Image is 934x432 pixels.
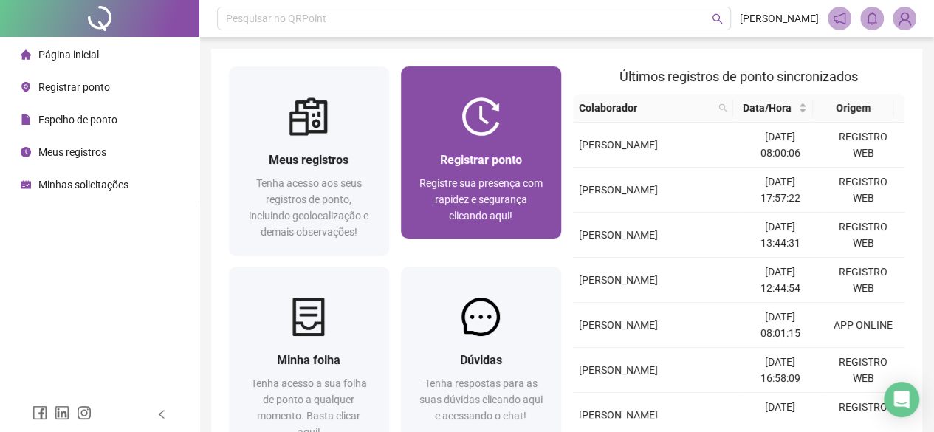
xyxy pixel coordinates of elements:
td: REGISTRO WEB [822,123,904,168]
span: schedule [21,179,31,190]
span: Tenha acesso aos seus registros de ponto, incluindo geolocalização e demais observações! [249,177,368,238]
span: [PERSON_NAME] [579,139,658,151]
td: [DATE] 08:01:15 [738,303,821,348]
span: Espelho de ponto [38,114,117,126]
span: [PERSON_NAME] [579,319,658,331]
a: Meus registrosTenha acesso aos seus registros de ponto, incluindo geolocalização e demais observa... [229,66,389,255]
div: Open Intercom Messenger [884,382,919,417]
span: linkedin [55,405,69,420]
span: Meus registros [38,146,106,158]
span: Registrar ponto [38,81,110,93]
td: APP ONLINE [822,303,904,348]
span: notification [833,12,846,25]
span: Tenha respostas para as suas dúvidas clicando aqui e acessando o chat! [419,377,543,422]
span: Registrar ponto [440,153,522,167]
span: Página inicial [38,49,99,61]
span: file [21,114,31,125]
span: [PERSON_NAME] [579,274,658,286]
span: clock-circle [21,147,31,157]
span: [PERSON_NAME] [579,229,658,241]
span: left [157,409,167,419]
span: bell [865,12,879,25]
span: Data/Hora [739,100,796,116]
span: [PERSON_NAME] [579,409,658,421]
span: Minha folha [277,353,340,367]
span: search [718,103,727,112]
span: Registre sua presença com rapidez e segurança clicando aqui! [419,177,543,222]
th: Origem [813,94,893,123]
span: search [712,13,723,24]
span: environment [21,82,31,92]
span: [PERSON_NAME] [579,184,658,196]
span: facebook [32,405,47,420]
td: REGISTRO WEB [822,168,904,213]
span: [PERSON_NAME] [579,364,658,376]
td: [DATE] 12:44:54 [738,258,821,303]
td: [DATE] 08:00:06 [738,123,821,168]
span: instagram [77,405,92,420]
td: [DATE] 16:58:09 [738,348,821,393]
td: [DATE] 17:57:22 [738,168,821,213]
td: REGISTRO WEB [822,348,904,393]
span: search [715,97,730,119]
td: REGISTRO WEB [822,258,904,303]
td: REGISTRO WEB [822,213,904,258]
span: Minhas solicitações [38,179,128,191]
a: Registrar pontoRegistre sua presença com rapidez e segurança clicando aqui! [401,66,561,239]
span: Colaborador [579,100,712,116]
span: Dúvidas [460,353,502,367]
img: 56000 [893,7,916,30]
td: [DATE] 13:44:31 [738,213,821,258]
span: Últimos registros de ponto sincronizados [619,69,858,84]
span: [PERSON_NAME] [740,10,819,27]
th: Data/Hora [733,94,814,123]
span: home [21,49,31,60]
span: Meus registros [269,153,348,167]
